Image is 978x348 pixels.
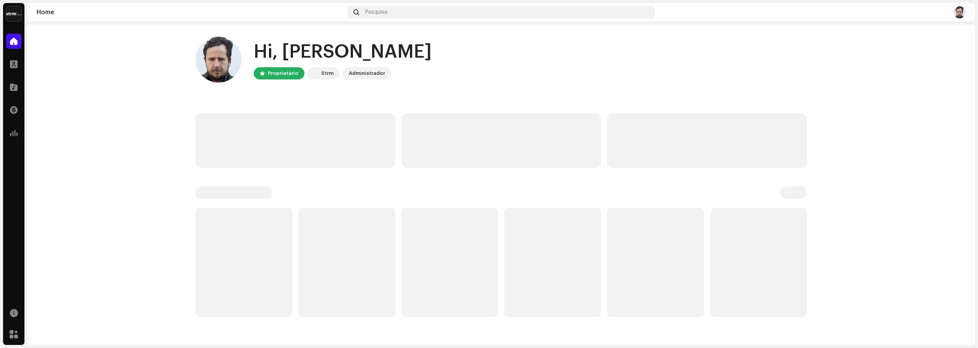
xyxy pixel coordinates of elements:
img: 408b884b-546b-4518-8448-1008f9c76b02 [309,69,318,78]
img: 8cec0614-47ac-4ea3-a471-fcd042ee9eaa [954,6,966,18]
span: Pesquisa [365,9,387,15]
div: Strm [321,69,334,78]
div: Administrador [349,69,385,78]
div: Proprietário [268,69,298,78]
div: Home [37,9,344,15]
img: 408b884b-546b-4518-8448-1008f9c76b02 [6,6,21,21]
div: Hi, [PERSON_NAME] [254,40,432,64]
img: 8cec0614-47ac-4ea3-a471-fcd042ee9eaa [196,37,241,83]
